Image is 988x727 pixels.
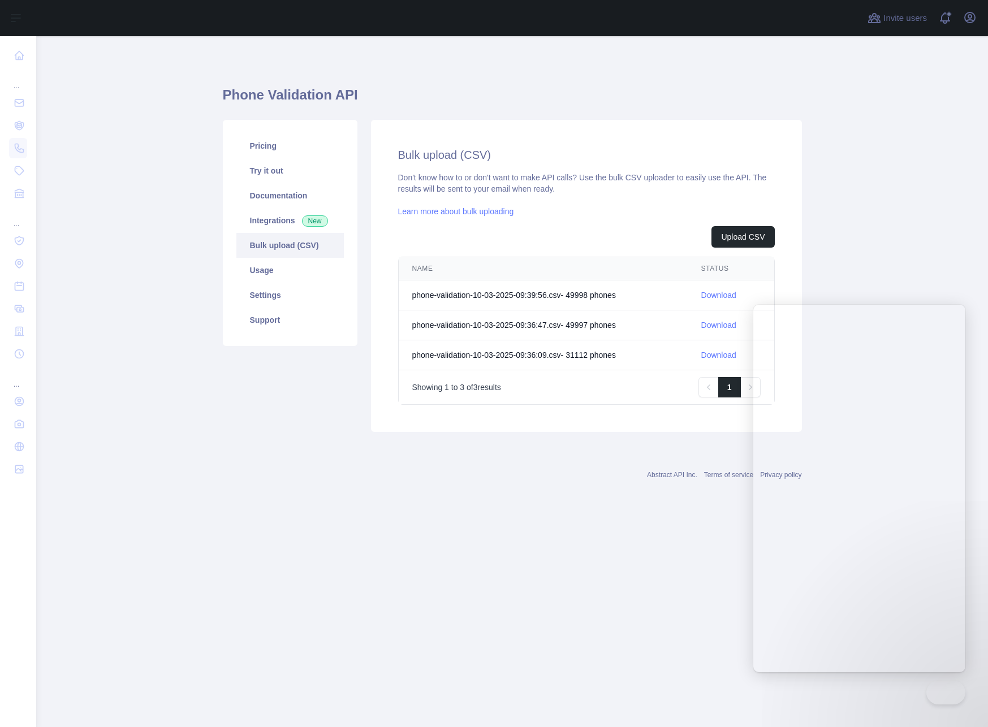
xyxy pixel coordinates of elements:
iframe: Help Scout Beacon - Close [926,681,965,704]
h2: Bulk upload (CSV) [398,147,775,163]
span: 3 [473,383,478,392]
a: Download [701,321,736,330]
a: Pricing [236,133,344,158]
td: phone-validation-10-03-2025-09:36:09.csv - 31112 phone s [399,340,688,370]
button: Invite users [865,9,929,27]
a: 1 [718,377,741,397]
span: 1 [445,383,449,392]
a: Download [701,291,736,300]
span: Invite users [883,12,927,25]
nav: Pagination [698,377,761,397]
a: Settings [236,283,344,308]
a: Integrations New [236,208,344,233]
span: New [302,215,328,227]
th: STATUS [688,257,774,280]
h1: Phone Validation API [223,86,802,113]
div: ... [9,206,27,228]
div: ... [9,366,27,389]
a: Abstract API Inc. [647,471,697,479]
a: Learn more about bulk uploading [398,207,514,216]
div: Don't know how to or don't want to make API calls? Use the bulk CSV uploader to easily use the AP... [398,172,775,405]
td: phone-validation-10-03-2025-09:36:47.csv - 49997 phone s [399,310,688,340]
th: NAME [399,257,688,280]
a: Terms of service [704,471,753,479]
a: Bulk upload (CSV) [236,233,344,258]
a: Usage [236,258,344,283]
span: 3 [460,383,464,392]
a: Download [701,350,736,360]
iframe: Help Scout Beacon - Live Chat, Contact Form, and Knowledge Base [753,305,965,672]
a: Documentation [236,183,344,208]
a: Support [236,308,344,332]
button: Upload CSV [711,226,774,248]
p: Showing to of results [412,382,501,393]
a: Try it out [236,158,344,183]
td: phone-validation-10-03-2025-09:39:56.csv - 49998 phone s [399,280,688,310]
div: ... [9,68,27,90]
